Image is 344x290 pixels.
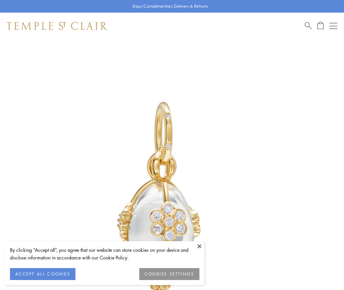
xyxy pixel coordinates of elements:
a: Open Shopping Bag [317,22,324,30]
button: Open navigation [329,22,337,30]
div: By clicking “Accept all”, you agree that our website can store cookies on your device and disclos... [10,246,199,261]
p: Enjoy Complimentary Delivery & Returns [133,3,208,10]
img: Temple St. Clair [7,22,107,30]
button: ACCEPT ALL COOKIES [10,268,75,280]
button: COOKIES SETTINGS [139,268,199,280]
a: Search [305,22,312,30]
